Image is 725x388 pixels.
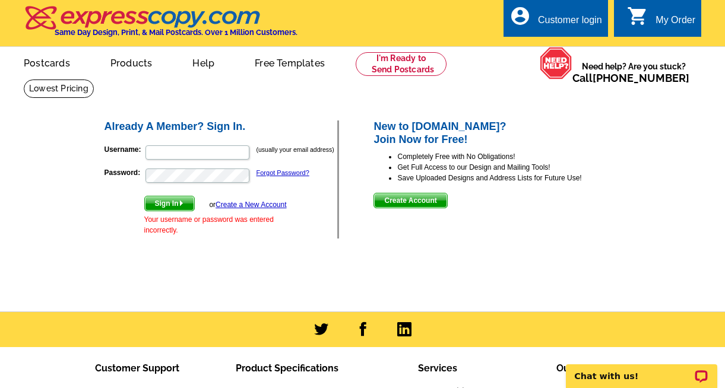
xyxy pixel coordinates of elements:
a: Create a New Account [216,201,286,209]
a: Same Day Design, Print, & Mail Postcards. Over 1 Million Customers. [24,14,297,37]
img: button-next-arrow-white.png [179,201,184,206]
div: or [209,199,286,210]
span: Sign In [145,196,194,211]
img: help [540,47,572,79]
span: Services [418,362,457,374]
a: [PHONE_NUMBER] [593,72,689,84]
button: Sign In [144,196,195,211]
iframe: LiveChat chat widget [558,351,725,388]
a: shopping_cart My Order [627,13,695,28]
div: Customer login [538,15,602,31]
a: Free Templates [236,48,344,76]
div: My Order [656,15,695,31]
h2: Already A Member? Sign In. [105,120,338,133]
button: Create Account [373,193,447,208]
span: Our Company [556,362,619,374]
h2: New to [DOMAIN_NAME]? Join Now for Free! [373,120,622,146]
small: (usually your email address) [257,146,334,153]
a: Help [173,48,233,76]
span: Create Account [374,193,447,208]
span: Product Specifications [236,362,338,374]
span: Customer Support [95,362,179,374]
label: Password: [105,167,144,178]
span: Call [572,72,689,84]
a: Products [91,48,172,76]
i: account_circle [509,5,531,27]
label: Username: [105,144,144,155]
a: account_circle Customer login [509,13,602,28]
a: Postcards [5,48,89,76]
div: Your username or password was entered incorrectly. [144,214,287,236]
i: shopping_cart [627,5,648,27]
li: Save Uploaded Designs and Address Lists for Future Use! [397,173,622,183]
li: Get Full Access to our Design and Mailing Tools! [397,162,622,173]
a: Forgot Password? [257,169,309,176]
span: Need help? Are you stuck? [572,61,695,84]
h4: Same Day Design, Print, & Mail Postcards. Over 1 Million Customers. [55,28,297,37]
li: Completely Free with No Obligations! [397,151,622,162]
